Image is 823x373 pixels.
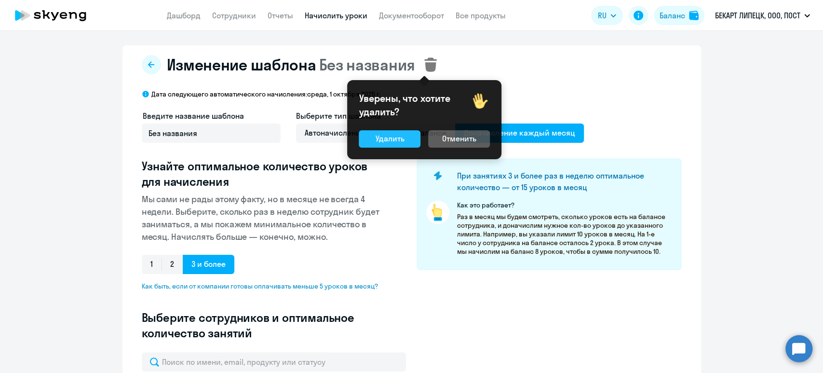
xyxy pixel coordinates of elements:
[428,130,490,148] button: Отменить
[471,92,490,111] img: hi
[442,133,476,144] div: Отменить
[359,92,471,119] p: Уверены, что хотите удалить?
[359,130,420,148] button: Удалить
[375,133,404,144] div: Удалить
